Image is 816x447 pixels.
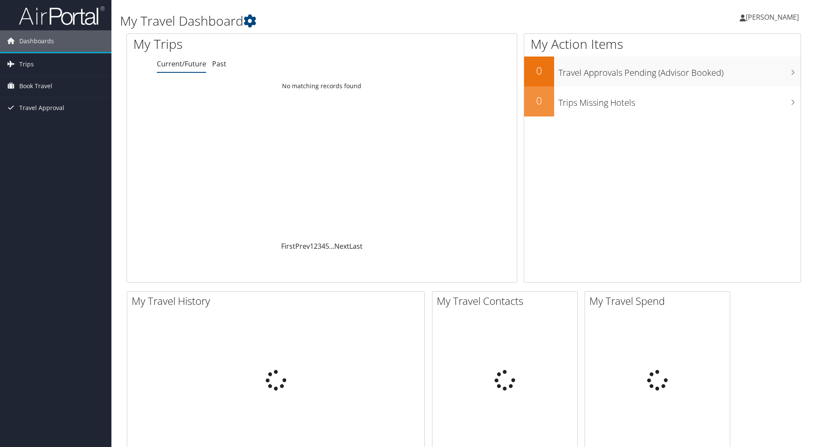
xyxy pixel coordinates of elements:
[329,241,334,251] span: …
[740,4,807,30] a: [PERSON_NAME]
[524,93,554,108] h2: 0
[524,86,801,116] a: 0Trips Missing Hotels
[325,241,329,251] a: 5
[157,59,206,69] a: Current/Future
[127,78,517,94] td: No matching records found
[558,63,801,79] h3: Travel Approvals Pending (Advisor Booked)
[132,294,424,308] h2: My Travel History
[558,92,801,109] h3: Trips Missing Hotels
[334,241,349,251] a: Next
[19,54,34,75] span: Trips
[281,241,295,251] a: First
[133,35,348,53] h1: My Trips
[314,241,318,251] a: 2
[321,241,325,251] a: 4
[437,294,577,308] h2: My Travel Contacts
[19,75,52,97] span: Book Travel
[19,6,105,26] img: airportal-logo.png
[589,294,730,308] h2: My Travel Spend
[746,12,799,22] span: [PERSON_NAME]
[295,241,310,251] a: Prev
[19,30,54,52] span: Dashboards
[524,35,801,53] h1: My Action Items
[120,12,578,30] h1: My Travel Dashboard
[524,63,554,78] h2: 0
[19,97,64,119] span: Travel Approval
[310,241,314,251] a: 1
[349,241,363,251] a: Last
[212,59,226,69] a: Past
[524,57,801,86] a: 0Travel Approvals Pending (Advisor Booked)
[318,241,321,251] a: 3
